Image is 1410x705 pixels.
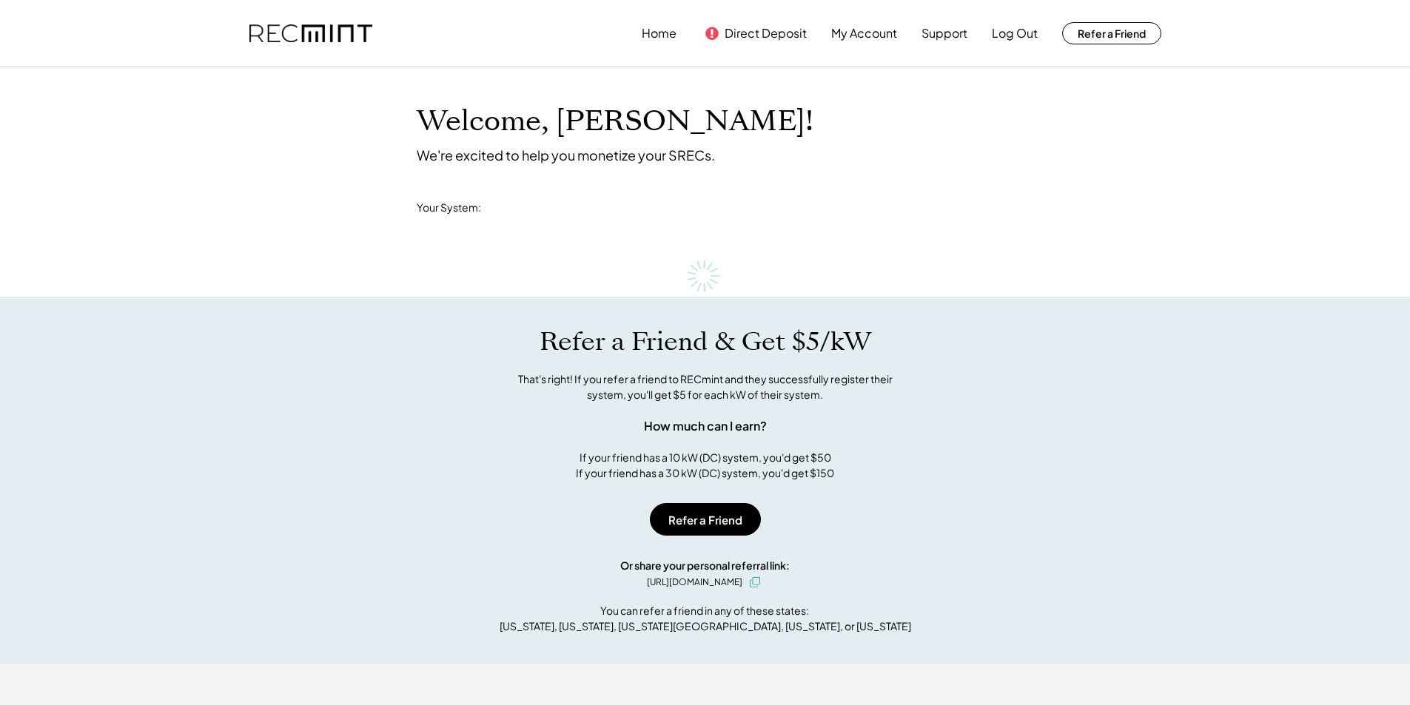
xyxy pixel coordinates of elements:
div: That's right! If you refer a friend to RECmint and they successfully register their system, you'l... [502,371,909,402]
h1: Welcome, [PERSON_NAME]! [417,104,813,139]
button: My Account [831,18,897,48]
div: If your friend has a 10 kW (DC) system, you'd get $50 If your friend has a 30 kW (DC) system, you... [576,450,834,481]
button: Support [921,18,967,48]
button: Log Out [992,18,1038,48]
button: Direct Deposit [725,18,807,48]
div: Your System: [417,200,481,215]
div: We're excited to help you monetize your SRECs. [417,146,715,163]
div: How much can I earn? [644,417,767,435]
div: You can refer a friend in any of these states: [US_STATE], [US_STATE], [US_STATE][GEOGRAPHIC_DATA... [500,603,911,634]
button: click to copy [746,573,764,591]
div: Or share your personal referral link: [620,558,790,573]
div: [URL][DOMAIN_NAME] [647,576,742,589]
button: Home [642,18,677,48]
img: recmint-logotype%403x.png [249,24,372,43]
h1: Refer a Friend & Get $5/kW [540,326,871,357]
button: Refer a Friend [650,503,761,536]
button: Refer a Friend [1062,22,1161,44]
